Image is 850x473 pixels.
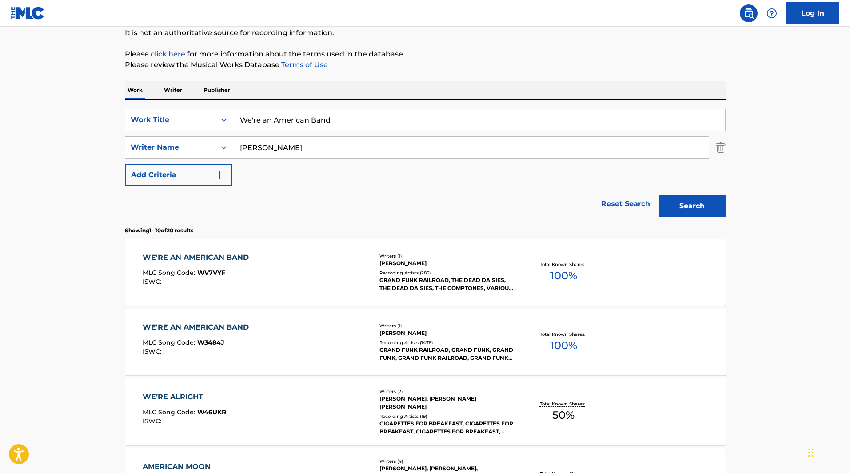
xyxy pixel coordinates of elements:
div: WE’RE ALRIGHT [143,392,226,402]
span: W46UKR [197,408,226,416]
p: Writer [161,81,185,99]
div: [PERSON_NAME] [379,329,514,337]
button: Search [659,195,726,217]
div: Recording Artists ( 286 ) [379,270,514,276]
div: Glisser [808,439,814,466]
div: Writer Name [131,142,211,153]
span: ISWC : [143,278,164,286]
p: Showing 1 - 10 of 20 results [125,227,193,235]
span: ISWC : [143,417,164,425]
span: MLC Song Code : [143,338,197,346]
iframe: Chat Widget [806,430,850,473]
button: Add Criteria [125,164,232,186]
a: WE'RE AN AMERICAN BANDMLC Song Code:W3484JISWC:Writers (1)[PERSON_NAME]Recording Artists (1478)GR... [125,309,726,375]
a: Public Search [740,4,758,22]
a: click here [151,50,185,58]
span: MLC Song Code : [143,269,197,277]
span: W3484J [197,338,224,346]
p: Publisher [201,81,233,99]
div: Work Title [131,115,211,125]
div: Writers ( 1 ) [379,322,514,329]
span: MLC Song Code : [143,408,197,416]
p: Total Known Shares: [540,331,587,338]
p: Please for more information about the terms used in the database. [125,49,726,60]
img: MLC Logo [11,7,45,20]
span: WV7VYF [197,269,225,277]
span: 100 % [550,338,577,354]
div: GRAND FUNK RAILROAD, THE DEAD DAISIES, THE DEAD DAISIES, THE COMPTONES, VARIOUS ARTISTS [379,276,514,292]
p: Total Known Shares: [540,401,587,407]
div: Writers ( 4 ) [379,458,514,465]
div: Writers ( 2 ) [379,388,514,395]
p: Please review the Musical Works Database [125,60,726,70]
a: WE'RE AN AMERICAN BANDMLC Song Code:WV7VYFISWC:Writers (1)[PERSON_NAME]Recording Artists (286)GRA... [125,239,726,306]
p: Work [125,81,145,99]
div: Recording Artists ( 19 ) [379,413,514,420]
div: [PERSON_NAME], [PERSON_NAME] [PERSON_NAME] [379,395,514,411]
div: Help [763,4,781,22]
div: [PERSON_NAME] [379,259,514,267]
div: WE'RE AN AMERICAN BAND [143,322,253,333]
img: help [766,8,777,19]
a: Terms of Use [279,60,328,69]
form: Search Form [125,109,726,222]
div: AMERICAN MOON [143,461,223,472]
a: Reset Search [597,194,654,214]
div: Writers ( 1 ) [379,253,514,259]
p: Total Known Shares: [540,261,587,268]
span: 100 % [550,268,577,284]
span: ISWC : [143,347,164,355]
a: Log In [786,2,839,24]
img: search [743,8,754,19]
div: Recording Artists ( 1478 ) [379,339,514,346]
p: It is not an authoritative source for recording information. [125,28,726,38]
a: WE’RE ALRIGHTMLC Song Code:W46UKRISWC:Writers (2)[PERSON_NAME], [PERSON_NAME] [PERSON_NAME]Record... [125,378,726,445]
div: CIGARETTES FOR BREAKFAST, CIGARETTES FOR BREAKFAST, CIGARETTES FOR BREAKFAST, CIGARETTES FOR BREA... [379,420,514,436]
img: 9d2ae6d4665cec9f34b9.svg [215,170,225,180]
div: WE'RE AN AMERICAN BAND [143,252,253,263]
span: 50 % [552,407,575,423]
div: Widget de chat [806,430,850,473]
div: GRAND FUNK RAILROAD, GRAND FUNK, GRAND FUNK, GRAND FUNK RAILROAD, GRAND FUNK RAILROAD, GRAND FUNK... [379,346,514,362]
img: Delete Criterion [716,136,726,159]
